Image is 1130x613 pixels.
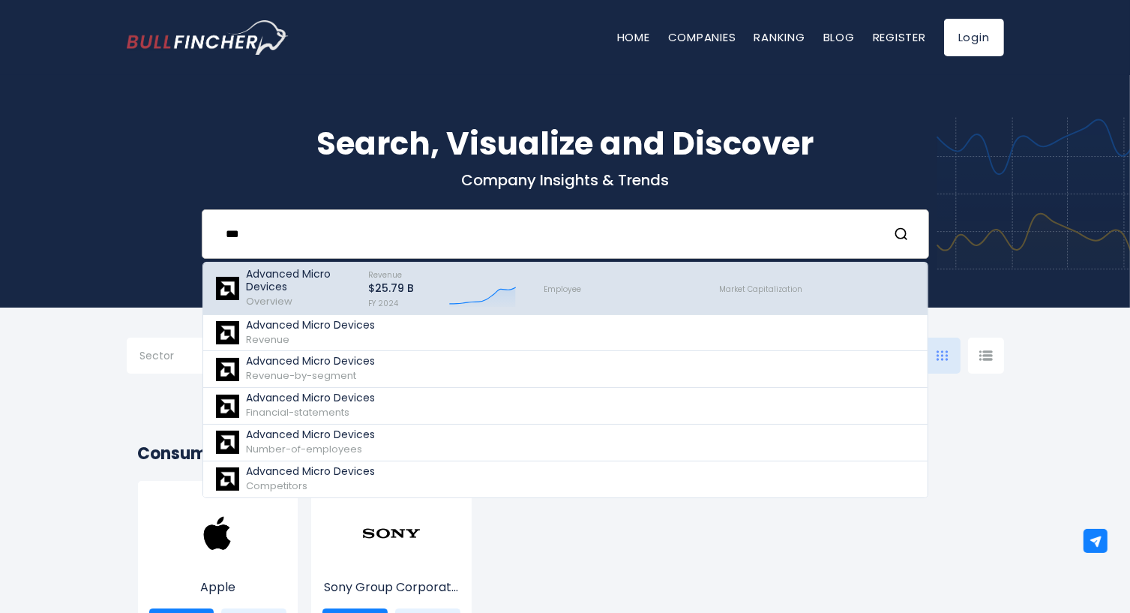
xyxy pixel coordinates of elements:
[322,578,460,596] p: Sony Group Corporation
[322,531,460,596] a: Sony Group Corporat...
[823,29,855,45] a: Blog
[140,349,175,362] span: Sector
[247,428,376,441] p: Advanced Micro Devices
[247,355,376,368] p: Advanced Micro Devices
[719,284,802,295] span: Market Capitalization
[247,479,308,493] span: Competitors
[979,350,993,361] img: icon-comp-list-view.svg
[247,332,290,347] span: Revenue
[617,29,650,45] a: Home
[247,294,293,308] span: Overview
[368,282,414,295] p: $25.79 B
[127,20,289,55] img: Bullfincher logo
[247,368,357,383] span: Revenue-by-segment
[127,170,1004,190] p: Company Insights & Trends
[937,350,949,361] img: icon-comp-grid.svg
[754,29,805,45] a: Ranking
[247,392,376,404] p: Advanced Micro Devices
[247,405,350,419] span: Financial-statements
[544,284,581,295] span: Employee
[149,578,287,596] p: Apple
[138,441,993,466] h2: Consumer Electronics
[203,351,928,388] a: Advanced Micro Devices Revenue-by-segment
[203,315,928,352] a: Advanced Micro Devices Revenue
[668,29,736,45] a: Companies
[127,20,288,55] a: Go to homepage
[944,19,1004,56] a: Login
[894,224,913,244] button: Search
[140,344,236,371] input: Selection
[247,442,363,456] span: Number-of-employees
[203,461,928,497] a: Advanced Micro Devices Competitors
[368,298,398,309] span: FY 2024
[127,120,1004,167] h1: Search, Visualize and Discover
[873,29,926,45] a: Register
[203,263,928,315] a: Advanced Micro Devices Overview Revenue $25.79 B FY 2024 Employee Market Capitalization
[203,425,928,461] a: Advanced Micro Devices Number-of-employees
[203,388,928,425] a: Advanced Micro Devices Financial-statements
[149,531,287,596] a: Apple
[187,503,247,563] img: AAPL.png
[247,319,376,332] p: Advanced Micro Devices
[368,269,402,281] span: Revenue
[247,465,376,478] p: Advanced Micro Devices
[247,268,355,293] p: Advanced Micro Devices
[361,503,421,563] img: SONY.png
